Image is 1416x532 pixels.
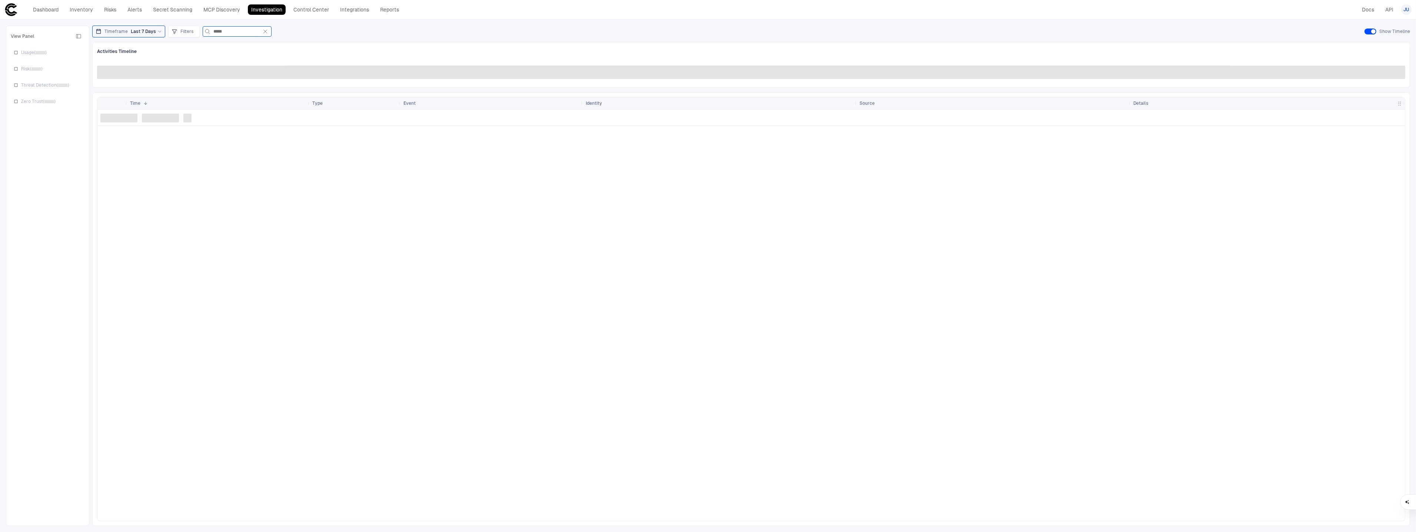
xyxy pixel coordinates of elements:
[150,4,196,15] a: Secret Scanning
[200,4,243,15] a: MCP Discovery
[1382,4,1397,15] a: API
[21,98,56,104] span: Zero Trust ( )
[130,100,140,106] span: Time
[131,29,156,34] span: Last 7 Days
[11,33,34,39] span: View Panel
[97,48,137,54] span: Activities Timeline
[403,100,416,106] span: Event
[180,29,193,34] span: Filters
[21,66,43,72] span: Risk ( )
[312,100,323,106] span: Type
[1359,4,1377,15] a: Docs
[101,4,120,15] a: Risks
[30,4,62,15] a: Dashboard
[1379,29,1410,34] span: Show Timeline
[21,50,47,56] span: Usage ( )
[1401,4,1412,15] button: JU
[1133,100,1149,106] span: Details
[248,4,286,15] a: Investigation
[860,100,875,106] span: Source
[290,4,332,15] a: Control Center
[337,4,372,15] a: Integrations
[377,4,402,15] a: Reports
[586,100,602,106] span: Identity
[124,4,145,15] a: Alerts
[1404,7,1409,13] span: JU
[21,82,69,88] span: Threat Detection ( )
[104,29,128,34] span: Timeframe
[66,4,96,15] a: Inventory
